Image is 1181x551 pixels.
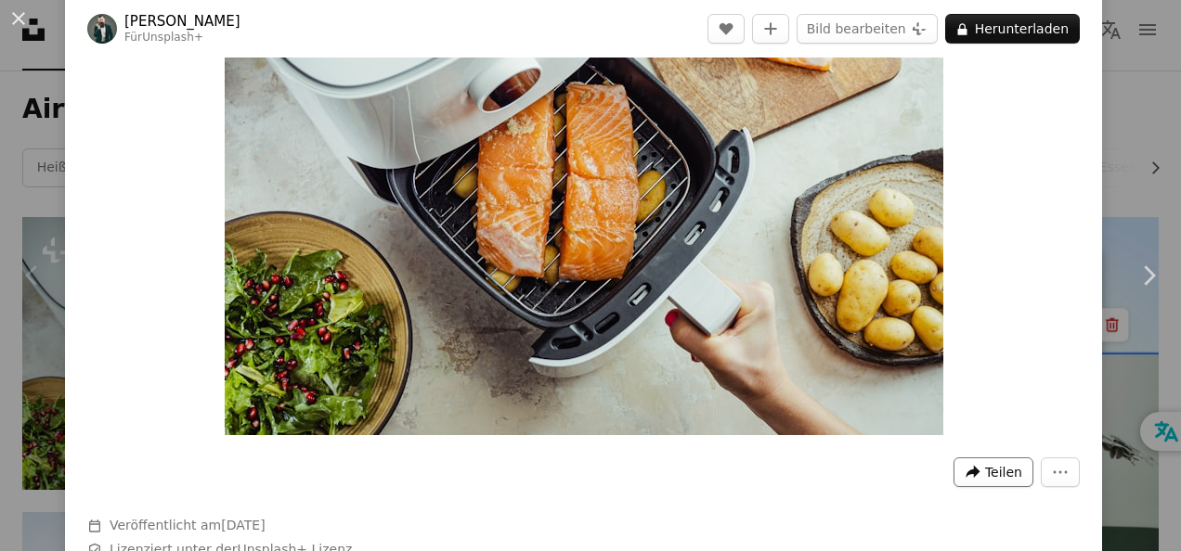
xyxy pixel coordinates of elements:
a: Unsplash+ [142,31,203,44]
span: Veröffentlicht am [110,518,266,532]
button: Gefällt mir [707,14,745,44]
img: Zum Profil von Daniel Horvath [87,14,117,44]
button: Herunterladen [945,14,1080,44]
span: Teilen [985,458,1022,486]
button: Dieses Bild teilen [954,457,1033,487]
a: [PERSON_NAME] [124,12,240,31]
div: Für [124,31,240,45]
button: Weitere Aktionen [1041,457,1080,487]
button: Zu Kollektion hinzufügen [752,14,789,44]
time: 29. Dezember 2022 um 11:09:17 MEZ [221,518,265,532]
a: Weiter [1116,186,1181,365]
button: Bild bearbeiten [797,14,938,44]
